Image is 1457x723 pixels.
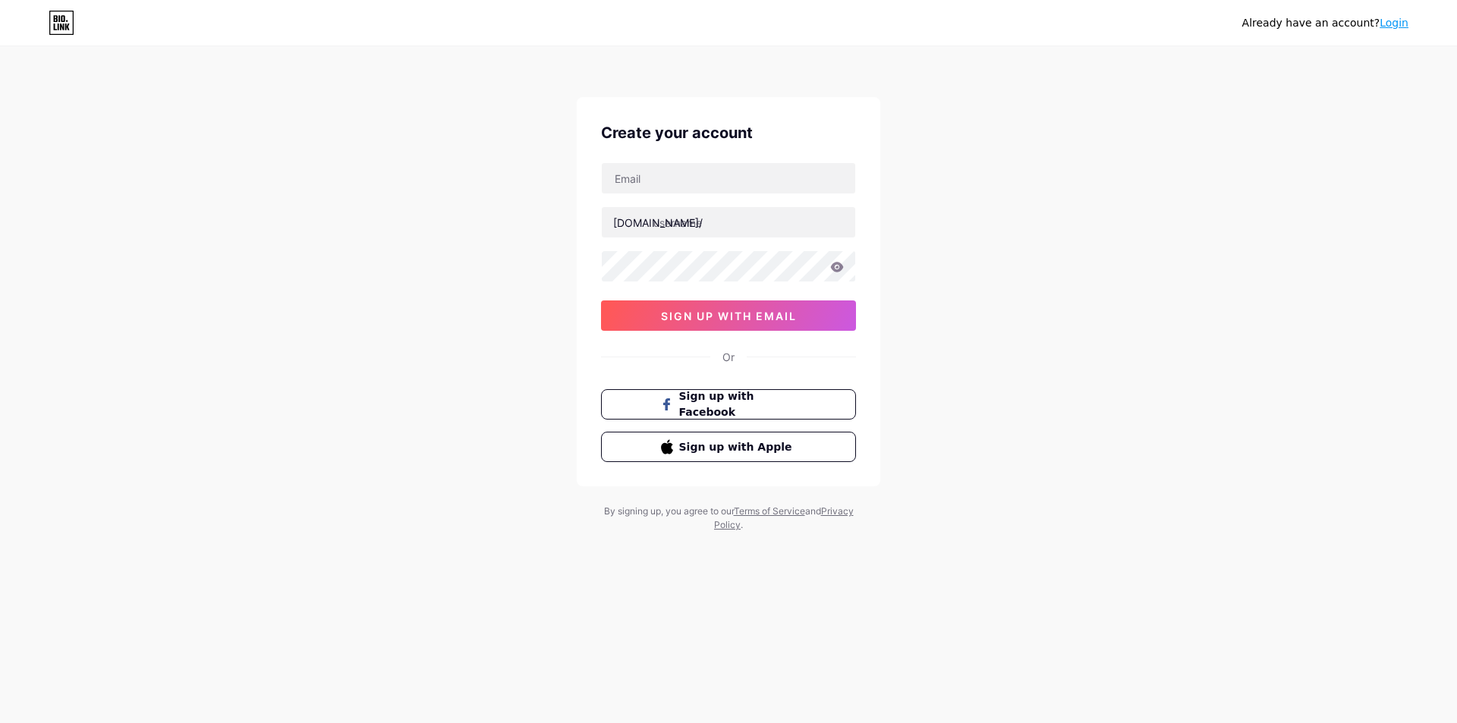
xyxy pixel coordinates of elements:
a: Login [1380,17,1408,29]
div: [DOMAIN_NAME]/ [613,215,703,231]
span: Sign up with Apple [679,439,797,455]
button: sign up with email [601,300,856,331]
span: sign up with email [661,310,797,322]
input: Email [602,163,855,193]
button: Sign up with Apple [601,432,856,462]
div: Create your account [601,121,856,144]
div: Already have an account? [1242,15,1408,31]
button: Sign up with Facebook [601,389,856,420]
input: username [602,207,855,237]
div: Or [722,349,735,365]
a: Terms of Service [734,505,805,517]
span: Sign up with Facebook [679,388,797,420]
div: By signing up, you agree to our and . [599,505,858,532]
